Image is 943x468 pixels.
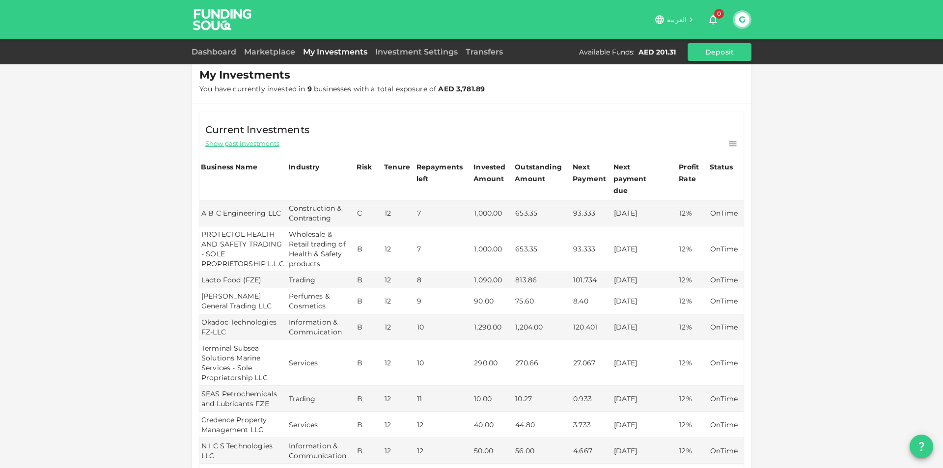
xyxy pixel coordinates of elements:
[355,412,383,438] td: B
[371,47,462,56] a: Investment Settings
[355,200,383,226] td: C
[571,288,612,314] td: 8.40
[612,438,678,464] td: [DATE]
[513,288,571,314] td: 75.60
[612,288,678,314] td: [DATE]
[677,412,708,438] td: 12%
[677,200,708,226] td: 12%
[708,340,744,386] td: OnTime
[573,161,610,185] div: Next Payment
[287,438,355,464] td: Information & Communication
[355,314,383,340] td: B
[612,412,678,438] td: [DATE]
[571,412,612,438] td: 3.733
[287,314,355,340] td: Information & Commuication
[287,226,355,272] td: Wholesale & Retail trading of Health & Safety products
[287,386,355,412] td: Trading
[613,161,663,196] div: Next payment due
[513,272,571,288] td: 813.86
[472,438,513,464] td: 50.00
[708,200,744,226] td: OnTime
[416,161,466,185] div: Repayments left
[571,438,612,464] td: 4.667
[910,435,933,458] button: question
[415,226,472,272] td: 7
[612,226,678,272] td: [DATE]
[415,314,472,340] td: 10
[515,161,564,185] div: Outstanding Amount
[708,288,744,314] td: OnTime
[513,200,571,226] td: 653.35
[192,47,240,56] a: Dashboard
[571,340,612,386] td: 27.067
[513,226,571,272] td: 653.35
[677,314,708,340] td: 12%
[710,161,734,173] div: Status
[287,340,355,386] td: Services
[677,272,708,288] td: 12%
[355,386,383,412] td: B
[383,314,415,340] td: 12
[703,10,723,29] button: 0
[355,288,383,314] td: B
[355,226,383,272] td: B
[513,438,571,464] td: 56.00
[383,288,415,314] td: 12
[438,84,485,93] strong: AED 3,781.89
[384,161,410,173] div: Tenure
[708,438,744,464] td: OnTime
[355,438,383,464] td: B
[299,47,371,56] a: My Investments
[612,272,678,288] td: [DATE]
[472,288,513,314] td: 90.00
[199,386,287,412] td: SEAS Petrochemicals and Lubricants FZE
[472,314,513,340] td: 1,290.00
[513,412,571,438] td: 44.80
[199,314,287,340] td: Okadoc Technologies FZ-LLC
[708,272,744,288] td: OnTime
[708,314,744,340] td: OnTime
[355,340,383,386] td: B
[612,340,678,386] td: [DATE]
[714,9,724,19] span: 0
[415,288,472,314] td: 9
[415,200,472,226] td: 7
[472,272,513,288] td: 1,090.00
[383,340,415,386] td: 12
[708,412,744,438] td: OnTime
[638,47,676,57] div: AED 201.31
[513,314,571,340] td: 1,204.00
[708,226,744,272] td: OnTime
[677,226,708,272] td: 12%
[287,272,355,288] td: Trading
[513,340,571,386] td: 270.66
[571,272,612,288] td: 101.734
[288,161,319,173] div: Industry
[513,386,571,412] td: 10.27
[415,340,472,386] td: 10
[415,412,472,438] td: 12
[383,200,415,226] td: 12
[287,288,355,314] td: Perfumes & Cosmetics
[205,122,309,138] span: Current Investments
[612,200,678,226] td: [DATE]
[579,47,635,57] div: Available Funds :
[199,226,287,272] td: PROTECTOL HEALTH AND SAFETY TRADING - SOLE PROPRIETORSHIP L.L.C
[415,272,472,288] td: 8
[472,200,513,226] td: 1,000.00
[677,438,708,464] td: 12%
[287,412,355,438] td: Services
[472,340,513,386] td: 290.00
[357,161,376,173] div: Risk
[679,161,706,185] div: Profit Rate
[473,161,512,185] div: Invested Amount
[415,438,472,464] td: 12
[472,412,513,438] td: 40.00
[383,386,415,412] td: 12
[307,84,312,93] strong: 9
[199,438,287,464] td: N I C S Technologies LLC
[199,288,287,314] td: [PERSON_NAME] General Trading LLC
